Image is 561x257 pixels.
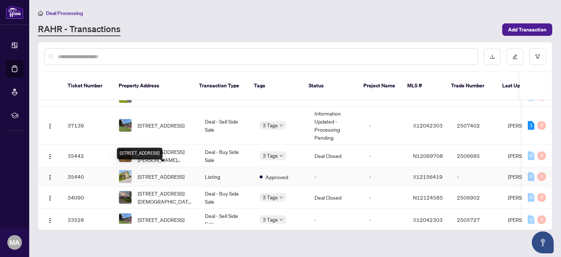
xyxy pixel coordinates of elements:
td: 2506902 [451,186,502,209]
button: Open asap [532,231,554,253]
span: MA [9,237,20,247]
span: [STREET_ADDRESS] [138,216,184,224]
span: 3 Tags [263,215,278,224]
td: - [451,167,502,186]
span: download [490,54,495,59]
span: 3 Tags [263,151,278,160]
span: X12042303 [413,216,443,223]
td: 34090 [62,186,113,209]
img: Logo [47,123,53,129]
span: [STREET_ADDRESS][PERSON_NAME][PERSON_NAME] [138,148,193,164]
button: Logo [44,150,56,162]
span: Deal Processing [46,10,83,16]
img: Logo [47,195,53,201]
td: 2505727 [451,209,502,231]
td: 35440 [62,167,113,186]
th: MLS # [401,72,445,100]
td: - [309,167,363,186]
td: Deal - Buy Side Sale [199,145,254,167]
td: [PERSON_NAME] [502,106,557,145]
td: [PERSON_NAME] [502,186,557,209]
div: 0 [528,193,534,202]
button: Logo [44,120,56,131]
span: Approved [266,173,288,181]
button: Add Transaction [502,23,552,36]
th: Tags [248,72,303,100]
td: Listing [199,167,254,186]
td: 33528 [62,209,113,231]
th: Project Name [358,72,401,100]
img: Logo [47,218,53,223]
span: [STREET_ADDRESS][DEMOGRAPHIC_DATA][PERSON_NAME] [138,189,193,205]
td: Deal Closed [309,186,363,209]
img: thumbnail-img [119,213,131,226]
span: N12069708 [413,152,443,159]
span: 3 Tags [263,121,278,129]
button: Logo [44,214,56,226]
img: thumbnail-img [119,170,131,183]
button: filter [529,48,546,65]
td: - [363,209,407,231]
div: 0 [528,151,534,160]
img: logo [6,5,23,19]
div: 0 [528,215,534,224]
th: Property Address [113,72,193,100]
td: 37139 [62,106,113,145]
td: 2506685 [451,145,502,167]
button: Logo [44,171,56,182]
div: 0 [537,151,546,160]
span: down [279,154,283,158]
td: 35442 [62,145,113,167]
td: - [363,167,407,186]
td: Deal - Sell Side Sale [199,209,254,231]
button: edit [507,48,523,65]
div: [STREET_ADDRESS] [117,148,163,159]
button: Logo [44,192,56,203]
img: thumbnail-img [119,191,131,204]
td: Deal - Sell Side Sale [199,106,254,145]
td: 2507402 [451,106,502,145]
span: X12156419 [413,173,443,180]
span: [STREET_ADDRESS] [138,173,184,181]
button: download [484,48,501,65]
td: [PERSON_NAME] [502,145,557,167]
span: filter [535,54,540,59]
img: thumbnail-img [119,119,131,132]
div: 0 [537,215,546,224]
span: Add Transaction [508,24,546,35]
div: 0 [537,172,546,181]
th: Trade Number [445,72,496,100]
td: - [363,106,407,145]
th: Ticket Number [62,72,113,100]
div: 0 [537,193,546,202]
td: Deal - Buy Side Sale [199,186,254,209]
div: 0 [537,121,546,130]
span: down [279,218,283,222]
div: 1 [528,121,534,130]
td: Deal Closed [309,145,363,167]
td: Information Updated - Processing Pending [309,106,363,145]
th: Transaction Type [193,72,248,100]
td: - [363,186,407,209]
span: edit [512,54,518,59]
td: - [309,209,363,231]
div: 0 [528,172,534,181]
img: Logo [47,154,53,159]
td: [PERSON_NAME] [502,167,557,186]
span: down [279,196,283,199]
span: down [279,124,283,127]
span: home [38,11,43,16]
span: N12124585 [413,194,443,201]
img: Logo [47,174,53,180]
span: 3 Tags [263,193,278,201]
td: [PERSON_NAME] [502,209,557,231]
a: RAHR - Transactions [38,23,121,36]
th: Last Updated By [496,72,551,100]
th: Status [303,72,358,100]
span: [STREET_ADDRESS] [138,121,184,129]
td: - [363,145,407,167]
span: X12042303 [413,122,443,129]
